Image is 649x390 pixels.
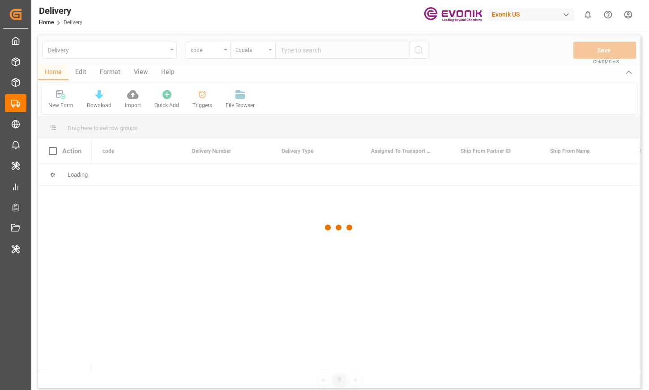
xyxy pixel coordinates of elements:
div: Evonik US [488,8,574,21]
div: Delivery [39,4,82,17]
button: Evonik US [488,6,578,23]
img: Evonik-brand-mark-Deep-Purple-RGB.jpeg_1700498283.jpeg [424,7,482,22]
button: show 0 new notifications [578,4,598,25]
button: Help Center [598,4,618,25]
a: Home [39,19,54,26]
